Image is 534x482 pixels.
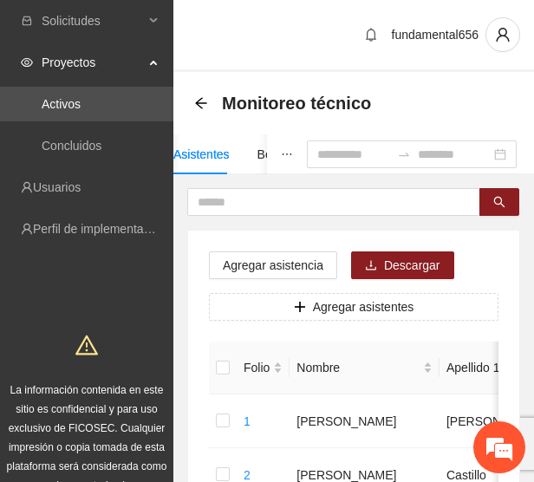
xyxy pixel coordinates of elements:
button: downloadDescargar [351,251,454,279]
td: [PERSON_NAME] [290,394,440,448]
span: Descargar [384,256,440,275]
span: warning [75,334,98,356]
span: eye [21,56,33,68]
a: 2 [244,468,251,482]
span: Apellido 1 [446,358,533,377]
div: Back [194,96,208,111]
button: Agregar asistencia [209,251,337,279]
button: plusAgregar asistentes [209,293,498,321]
button: ellipsis [267,134,307,174]
div: Asistentes [173,145,230,164]
span: search [493,196,505,210]
span: arrow-left [194,96,208,110]
span: Nombre [296,358,420,377]
a: Usuarios [33,180,81,194]
th: Nombre [290,342,440,394]
span: bell [358,28,384,42]
span: swap-right [397,147,411,161]
span: user [486,27,519,42]
button: user [485,17,520,52]
span: Agregar asistencia [223,256,323,275]
span: Agregar asistentes [313,297,414,316]
span: Folio [244,358,270,377]
a: 1 [244,414,251,428]
a: Activos [42,97,81,111]
span: Proyectos [42,45,144,80]
th: Folio [237,342,290,394]
span: to [397,147,411,161]
button: bell [357,21,385,49]
a: Perfil de implementadora [33,222,168,236]
span: Solicitudes [42,3,144,38]
span: Monitoreo técnico [222,89,371,117]
span: ellipsis [281,148,293,160]
span: fundamental656 [392,28,479,42]
span: download [365,259,377,273]
div: Beneficiarios [257,145,327,164]
span: plus [294,301,306,315]
button: search [479,188,519,216]
a: Concluidos [42,139,101,153]
span: inbox [21,15,33,27]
